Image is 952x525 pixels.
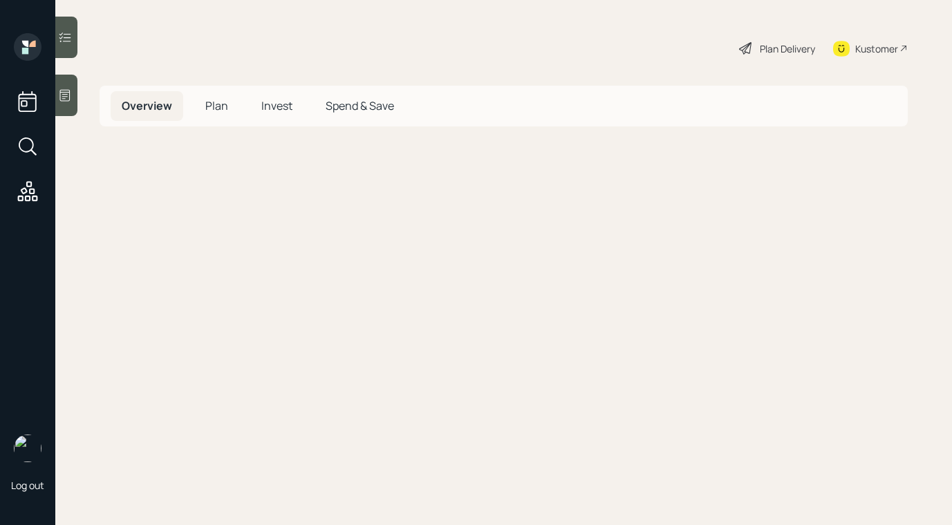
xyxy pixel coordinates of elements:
[760,41,815,56] div: Plan Delivery
[205,98,228,113] span: Plan
[855,41,898,56] div: Kustomer
[122,98,172,113] span: Overview
[11,479,44,492] div: Log out
[14,435,41,462] img: aleksandra-headshot.png
[261,98,292,113] span: Invest
[326,98,394,113] span: Spend & Save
